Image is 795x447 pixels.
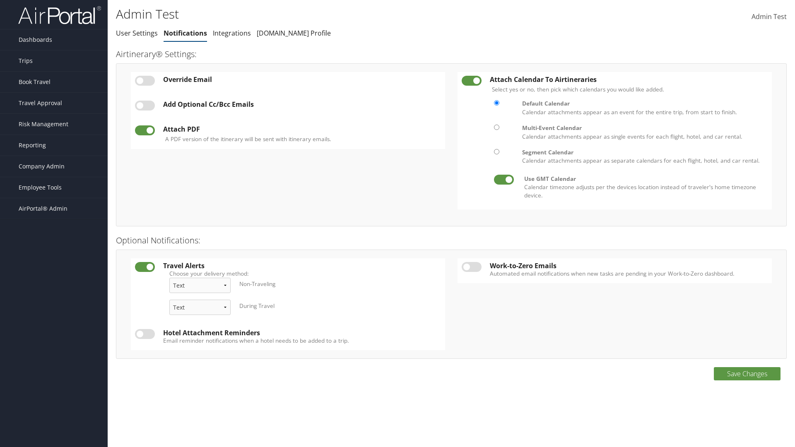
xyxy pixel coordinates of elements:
div: Attach PDF [163,125,441,133]
label: Calendar attachments appear as an event for the entire trip, from start to finish. [522,99,764,116]
div: Work-to-Zero Emails [490,262,768,269]
span: AirPortal® Admin [19,198,67,219]
div: Override Email [163,76,441,83]
label: During Travel [239,302,275,310]
div: Travel Alerts [163,262,441,269]
label: Calendar timezone adjusts per the devices location instead of traveler's home timezone device. [524,175,761,200]
h1: Admin Test [116,5,563,23]
span: Book Travel [19,72,51,92]
label: Choose your delivery method: [169,269,435,278]
label: Select yes or no, then pick which calendars you would like added. [492,85,664,94]
label: A PDF version of the itinerary will be sent with itinerary emails. [165,135,331,143]
div: Multi-Event Calendar [522,124,764,132]
a: User Settings [116,29,158,38]
button: Save Changes [714,367,781,380]
h3: Optional Notifications: [116,235,787,246]
div: Attach Calendar To Airtineraries [490,76,768,83]
div: Segment Calendar [522,148,764,156]
h3: Airtinerary® Settings: [116,48,787,60]
span: Travel Approval [19,93,62,113]
label: Calendar attachments appear as separate calendars for each flight, hotel, and car rental. [522,148,764,165]
span: Risk Management [19,114,68,135]
span: Company Admin [19,156,65,177]
span: Dashboards [19,29,52,50]
a: [DOMAIN_NAME] Profile [257,29,331,38]
span: Admin Test [752,12,787,21]
div: Default Calendar [522,99,764,108]
div: Add Optional Cc/Bcc Emails [163,101,441,108]
div: Use GMT Calendar [524,175,761,183]
span: Trips [19,50,33,71]
label: Automated email notifications when new tasks are pending in your Work-to-Zero dashboard. [490,269,768,278]
label: Calendar attachments appear as single events for each flight, hotel, and car rental. [522,124,764,141]
a: Integrations [213,29,251,38]
a: Notifications [164,29,207,38]
a: Admin Test [752,4,787,30]
div: Hotel Attachment Reminders [163,329,441,336]
label: Non-Traveling [239,280,275,288]
span: Employee Tools [19,177,62,198]
label: Email reminder notifications when a hotel needs to be added to a trip. [163,336,441,345]
img: airportal-logo.png [18,5,101,25]
span: Reporting [19,135,46,156]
